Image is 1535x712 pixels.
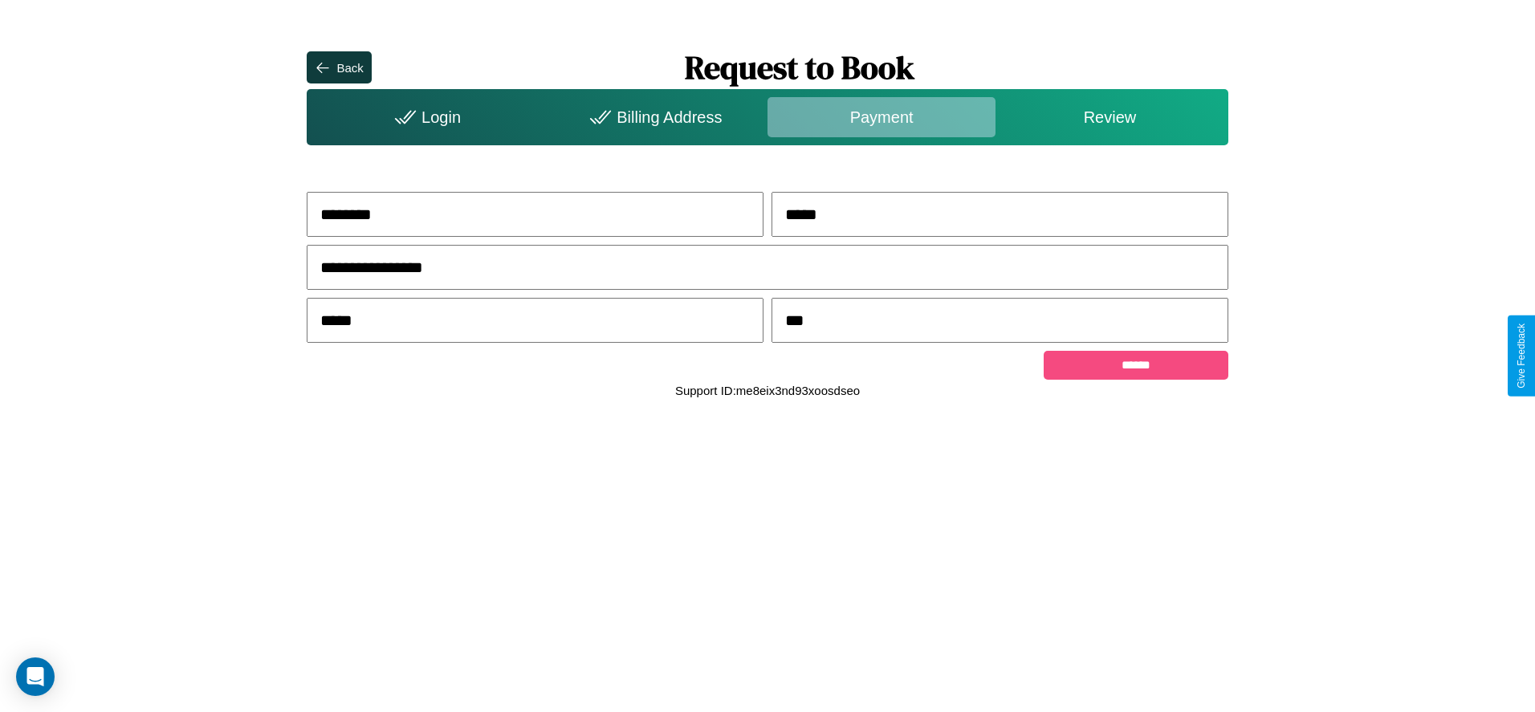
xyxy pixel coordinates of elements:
button: Back [307,51,371,83]
div: Review [996,97,1224,137]
h1: Request to Book [372,46,1228,89]
div: Login [311,97,539,137]
div: Open Intercom Messenger [16,657,55,696]
p: Support ID: me8eix3nd93xoosdseo [675,380,860,401]
div: Back [336,61,363,75]
div: Give Feedback [1516,323,1527,389]
div: Billing Address [539,97,767,137]
div: Payment [767,97,996,137]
